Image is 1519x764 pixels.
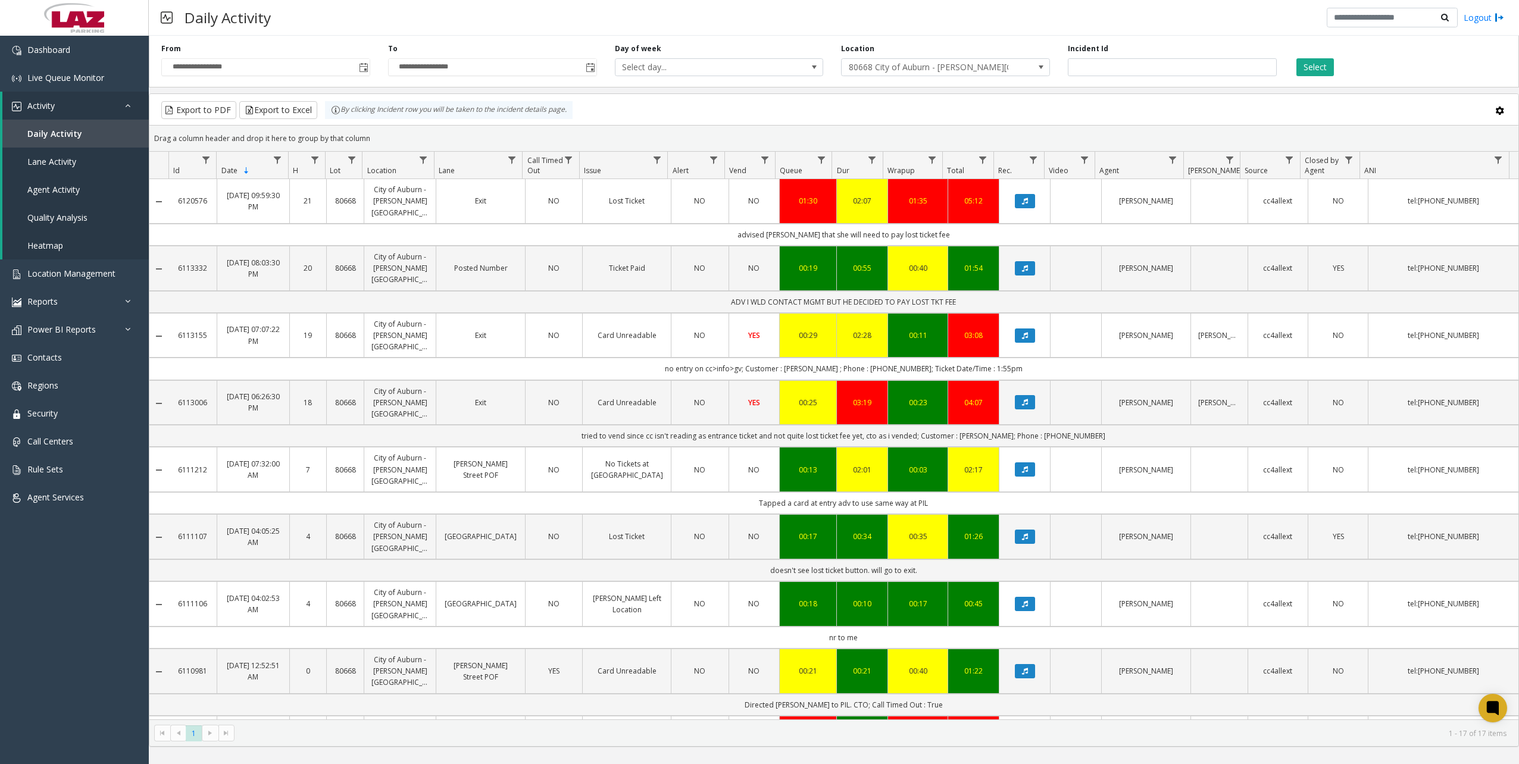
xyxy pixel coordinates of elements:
a: 6120576 [176,195,210,206]
a: 21 [297,195,320,206]
a: Collapse Details [149,264,168,274]
a: 00:23 [895,397,940,408]
a: Lot Filter Menu [343,152,360,168]
span: Alert [673,165,689,176]
td: advised [PERSON_NAME] that she will need to pay lost ticket fee [168,224,1518,246]
a: Collapse Details [149,667,168,677]
td: Tapped a card at entry adv to use same way at PIL [168,492,1518,514]
span: Issue [584,165,601,176]
label: From [161,43,181,54]
a: tel:[PHONE_NUMBER] [1376,195,1511,206]
span: NO [748,599,759,609]
button: Export to Excel [239,101,317,119]
a: NO [1315,665,1361,677]
a: [PERSON_NAME] [1109,464,1183,475]
span: H [293,165,298,176]
a: Vend Filter Menu [757,152,773,168]
a: NO [679,464,721,475]
div: 02:07 [844,195,880,206]
span: YES [748,330,760,340]
a: [PERSON_NAME] [1109,195,1183,206]
a: NO [679,262,721,274]
a: City of Auburn - [PERSON_NAME][GEOGRAPHIC_DATA] [371,519,429,554]
a: [PERSON_NAME] [1198,330,1240,341]
span: Reports [27,296,58,307]
span: YES [1333,263,1344,273]
span: Toggle popup [583,59,596,76]
a: NO [1315,330,1361,341]
a: NO [533,195,575,206]
a: Lane Filter Menu [504,152,520,168]
div: 02:17 [955,464,992,475]
a: [PERSON_NAME] [1109,397,1183,408]
span: Activity [27,100,55,111]
a: 4 [297,531,320,542]
span: Toggle popup [357,59,370,76]
a: 6111106 [176,598,210,609]
a: 00:34 [844,531,880,542]
span: NO [1333,196,1344,206]
a: 03:19 [844,397,880,408]
a: Collapse Details [149,600,168,609]
a: 4 [297,598,320,609]
a: City of Auburn - [PERSON_NAME][GEOGRAPHIC_DATA] [371,452,429,487]
a: Closed by Agent Filter Menu [1341,152,1357,168]
span: Power BI Reports [27,324,96,335]
a: [DATE] 06:26:30 PM [224,391,282,414]
a: tel:[PHONE_NUMBER] [1376,330,1511,341]
a: Lane Activity [2,148,149,176]
a: [PERSON_NAME] Street POF [443,660,518,682]
div: Drag a column header and drop it here to group by that column [149,128,1518,149]
a: NO [679,195,721,206]
a: tel:[PHONE_NUMBER] [1376,665,1511,677]
div: 00:21 [787,665,829,677]
a: YES [1315,262,1361,274]
a: Agent Activity [2,176,149,203]
img: 'icon' [12,74,21,83]
span: Lot [330,165,340,176]
a: 00:11 [895,330,940,341]
span: Page 1 [186,725,202,741]
a: cc4allext [1255,598,1301,609]
span: Lane [439,165,455,176]
a: NO [533,464,575,475]
a: NO [736,598,773,609]
a: Collapse Details [149,197,168,206]
a: YES [1315,531,1361,542]
a: 80668 [334,531,357,542]
a: 03:08 [955,330,992,341]
a: 6111212 [176,464,210,475]
span: Call Centers [27,436,73,447]
a: [PERSON_NAME] [1109,330,1183,341]
div: 02:01 [844,464,880,475]
a: Card Unreadable [590,665,664,677]
a: Collapse Details [149,399,168,408]
a: 00:17 [787,531,829,542]
a: cc4allext [1255,665,1301,677]
a: 80668 [334,195,357,206]
a: Quality Analysis [2,203,149,231]
div: 00:35 [895,531,940,542]
a: [PERSON_NAME] [1109,665,1183,677]
a: tel:[PHONE_NUMBER] [1376,262,1511,274]
a: 6111107 [176,531,210,542]
a: 00:25 [787,397,829,408]
a: cc4allext [1255,262,1301,274]
a: Location Filter Menu [415,152,432,168]
span: Closed by Agent [1305,155,1339,176]
a: Issue Filter Menu [649,152,665,168]
span: Agent Services [27,491,84,503]
a: cc4allext [1255,397,1301,408]
div: 00:29 [787,330,829,341]
a: [DATE] 12:52:51 AM [224,660,282,682]
a: 80668 [334,464,357,475]
a: 00:19 [787,262,829,274]
a: Exit [443,330,518,341]
a: 7 [297,464,320,475]
a: 00:03 [895,464,940,475]
span: Security [27,408,58,419]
